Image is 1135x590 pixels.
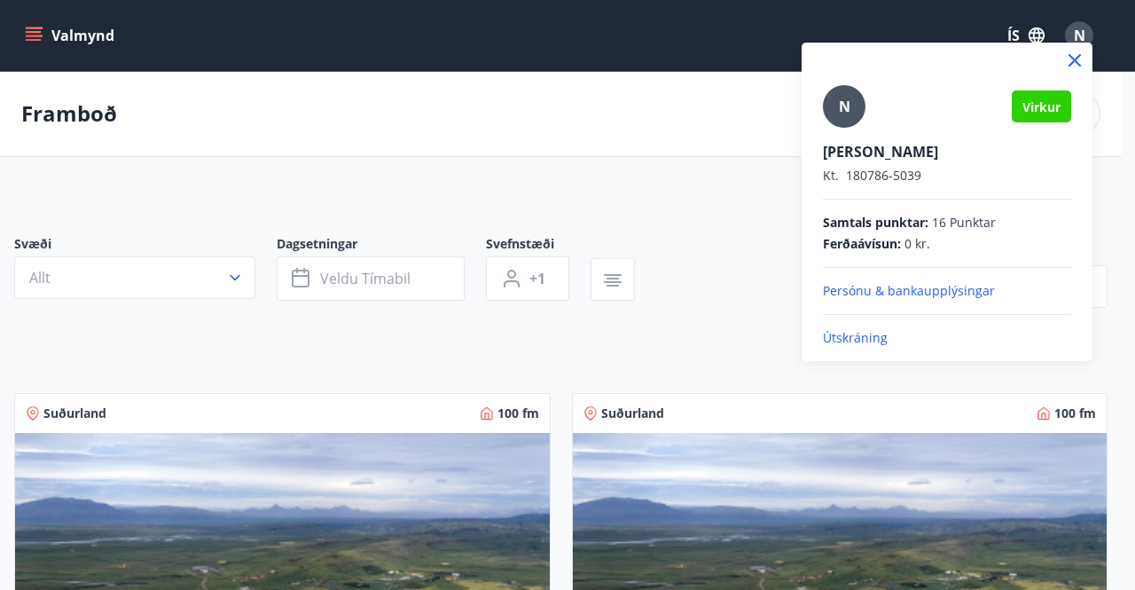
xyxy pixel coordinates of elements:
[823,167,839,184] span: Kt.
[932,214,996,232] span: 16 Punktar
[823,329,1071,347] p: Útskráning
[823,142,1071,161] p: [PERSON_NAME]
[823,282,1071,300] p: Persónu & bankaupplýsingar
[823,167,1071,185] p: 180786-5039
[823,235,901,253] span: Ferðaávísun :
[904,235,930,253] span: 0 kr.
[839,97,850,116] span: N
[823,214,928,232] span: Samtals punktar :
[1022,98,1061,115] span: Virkur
